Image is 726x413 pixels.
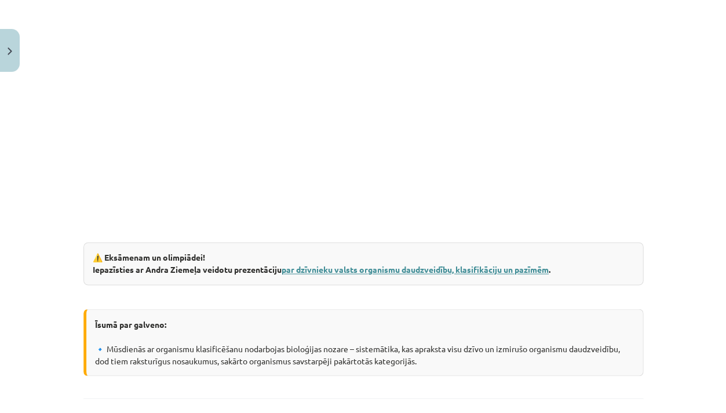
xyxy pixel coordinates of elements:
strong: Īsumā par galveno: [95,319,166,329]
img: icon-close-lesson-0947bae3869378f0d4975bcd49f059093ad1ed9edebbc8119c70593378902aed.svg [8,47,12,55]
strong: ⚠️ Eksāmenam un olimpiādei! [93,252,205,262]
div: 🔹 Mūsdienās ar organismu klasificēšanu nodarbojas bioloģijas nozare – sistemātika, kas apraksta v... [83,309,643,376]
strong: Iepazīsties ar Andra Ziemeļa veidotu prezentāciju . [93,264,550,275]
a: par dzīvnieku valsts organismu daudzveidību, klasifikāciju un pazīmēm [282,264,549,275]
